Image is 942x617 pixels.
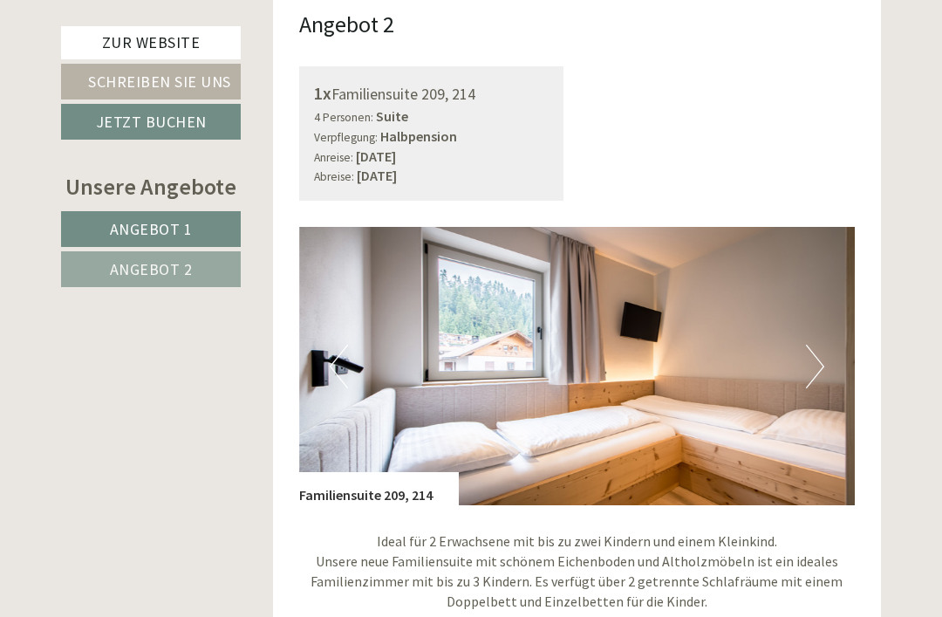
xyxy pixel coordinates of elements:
div: Familiensuite 209, 214 [314,81,549,106]
a: Schreiben Sie uns [61,64,241,99]
small: Abreise: [314,169,354,184]
button: Next [806,345,824,388]
div: Sie [208,107,530,121]
a: Jetzt buchen [61,104,241,140]
div: Familiensuite 209, 214 [299,472,459,505]
div: Unsere Angebote [61,170,241,202]
div: Sehr geehrte Damen und Herren, vielen Dank für Ihr Angebot. Leider könnten wir erst an dem 21.10.... [199,104,543,257]
small: Verpflegung: [314,130,378,145]
small: Anreise: [314,150,353,165]
b: Suite [376,107,408,125]
a: Zur Website [61,26,241,59]
small: 12:46 [26,85,269,97]
span: Angebot 2 [110,259,193,279]
b: [DATE] [356,147,396,165]
div: Inso Sonnenheim [26,51,269,65]
div: Freitag [242,13,315,43]
img: image [299,227,856,505]
small: 4 Personen: [314,110,373,125]
span: Angebot 1 [110,219,193,239]
b: [DATE] [357,167,397,184]
button: Senden [444,455,556,490]
div: Angebot 2 [299,8,394,40]
button: Previous [330,345,348,388]
b: Halbpension [380,127,457,145]
div: Guten Tag, wie können wir Ihnen helfen? [13,47,277,100]
b: 1x [314,82,331,104]
small: 12:47 [208,241,530,253]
